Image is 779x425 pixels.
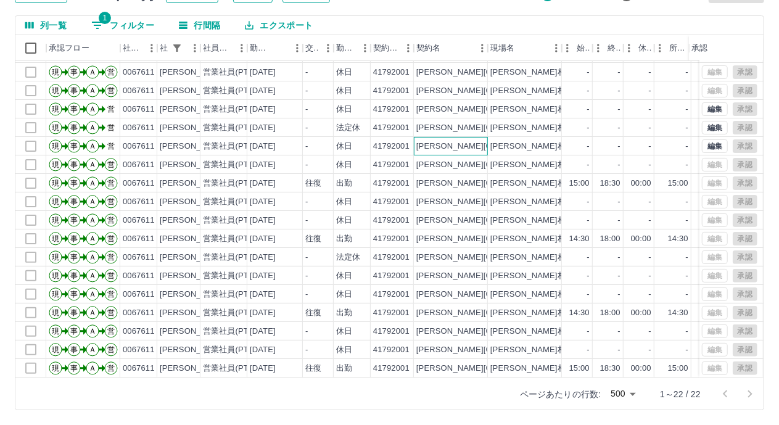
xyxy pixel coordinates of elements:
button: メニュー [473,39,492,57]
text: 事 [70,290,78,299]
div: 00:00 [631,233,651,245]
div: 0067611 [123,196,155,208]
div: [PERSON_NAME][GEOGRAPHIC_DATA] [416,252,569,263]
div: - [618,141,620,152]
div: 41792001 [373,307,410,319]
div: 41792001 [373,67,410,78]
div: [PERSON_NAME][GEOGRAPHIC_DATA] [416,289,569,300]
div: 営業社員(PT契約) [203,307,268,319]
div: 41792001 [373,289,410,300]
div: 15:00 [569,178,590,189]
div: - [305,270,308,282]
div: [PERSON_NAME][GEOGRAPHIC_DATA] [416,159,569,171]
div: 0067611 [123,233,155,245]
text: 事 [70,197,78,206]
div: 勤務区分 [334,35,371,61]
div: - [618,196,620,208]
div: 契約名 [416,35,440,61]
div: 営業社員(PT契約) [203,104,268,115]
div: 営業社員(PT契約) [203,215,268,226]
div: - [686,196,688,208]
text: 営 [107,68,115,76]
text: Ａ [89,142,96,151]
text: 現 [52,160,59,169]
div: 現場名 [490,35,514,61]
div: - [649,122,651,134]
div: [DATE] [250,141,276,152]
text: 営 [107,142,115,151]
button: 編集 [702,121,728,134]
div: 41792001 [373,104,410,115]
text: 現 [52,142,59,151]
text: 営 [107,271,115,280]
div: - [649,252,651,263]
div: 社員名 [157,35,200,61]
div: 営業社員(PT契約) [203,326,268,337]
text: 営 [107,179,115,188]
div: 18:00 [600,233,620,245]
text: 現 [52,271,59,280]
div: - [305,159,308,171]
div: 41792001 [373,178,410,189]
div: - [649,196,651,208]
text: 現 [52,86,59,95]
div: - [305,85,308,97]
text: 営 [107,253,115,262]
div: 0067611 [123,270,155,282]
div: [PERSON_NAME]村放課後児童クラブ [490,307,630,319]
div: - [305,141,308,152]
div: 0067611 [123,289,155,300]
text: Ａ [89,160,96,169]
div: 交通費 [303,35,334,61]
div: [PERSON_NAME] [160,141,227,152]
div: 14:30 [668,233,688,245]
div: - [587,122,590,134]
text: 営 [107,123,115,132]
div: - [587,215,590,226]
div: 41792001 [373,270,410,282]
div: [PERSON_NAME]村放課後児童クラブ [490,215,630,226]
div: - [618,122,620,134]
text: Ａ [89,86,96,95]
button: フィルター表示 [81,16,164,35]
div: 社員番号 [120,35,157,61]
div: 交通費 [305,35,319,61]
div: 0067611 [123,178,155,189]
button: 編集 [702,139,728,153]
div: [PERSON_NAME][GEOGRAPHIC_DATA] [416,122,569,134]
div: - [618,270,620,282]
div: - [305,215,308,226]
div: [PERSON_NAME]村放課後児童クラブ [490,289,630,300]
div: [PERSON_NAME]村放課後児童クラブ [490,233,630,245]
div: - [305,67,308,78]
div: 0067611 [123,104,155,115]
div: 休憩 [638,35,652,61]
div: [PERSON_NAME][GEOGRAPHIC_DATA] [416,178,569,189]
div: 営業社員(PT契約) [203,196,268,208]
div: - [649,159,651,171]
div: - [649,289,651,300]
button: 編集 [702,102,728,116]
div: [PERSON_NAME][GEOGRAPHIC_DATA] [416,196,569,208]
text: 営 [107,197,115,206]
button: ソート [271,39,288,57]
div: [PERSON_NAME]村放課後児童クラブ [490,178,630,189]
div: - [618,215,620,226]
div: 営業社員(PT契約) [203,270,268,282]
button: メニュー [142,39,161,57]
text: Ａ [89,234,96,243]
div: 往復 [305,178,321,189]
div: - [587,326,590,337]
div: - [587,104,590,115]
div: [PERSON_NAME][GEOGRAPHIC_DATA] [416,215,569,226]
div: 出勤 [336,307,352,319]
div: 所定開始 [654,35,691,61]
text: Ａ [89,197,96,206]
div: - [587,289,590,300]
div: 法定休 [336,122,360,134]
div: 休日 [336,326,352,337]
div: 41792001 [373,159,410,171]
text: 営 [107,160,115,169]
div: - [618,67,620,78]
div: - [587,196,590,208]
